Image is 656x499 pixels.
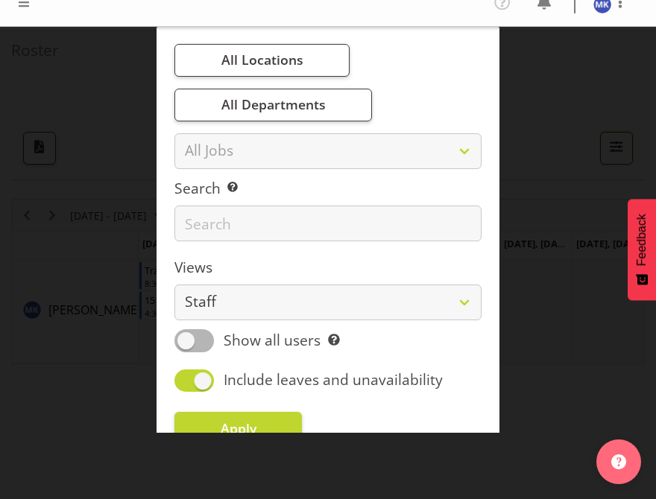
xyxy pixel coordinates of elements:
span: All Locations [221,51,303,69]
span: Include leaves and unavailability [224,369,443,390]
button: All Departments [174,88,372,121]
span: Feedback [635,214,649,266]
button: Apply [174,411,302,444]
label: Search [174,178,482,200]
input: Search [174,206,482,241]
span: Apply [221,419,256,436]
button: All Locations [174,43,350,76]
button: Feedback - Show survey [628,199,656,300]
span: Show all users [224,330,321,350]
img: help-xxl-2.png [611,454,626,469]
label: Views [174,256,482,278]
span: All Departments [221,95,326,113]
